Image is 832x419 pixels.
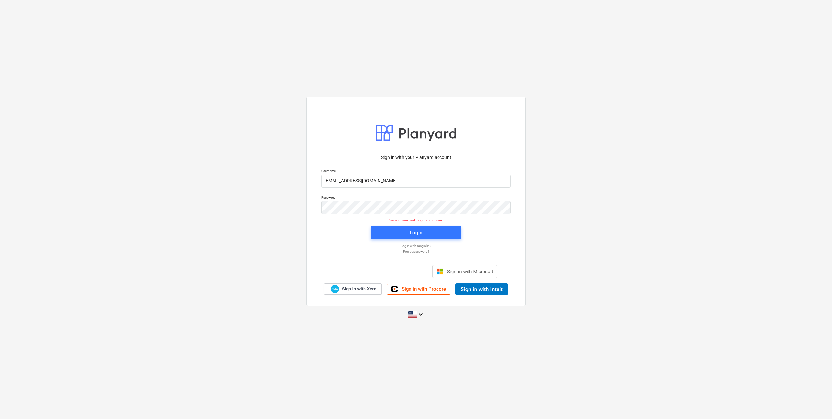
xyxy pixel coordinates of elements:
[387,284,450,295] a: Sign in with Procore
[321,154,511,161] p: Sign in with your Planyard account
[332,264,430,279] iframe: Prisijungimas naudojant „Google“ mygtuką
[437,268,443,275] img: Microsoft logo
[342,286,376,292] span: Sign in with Xero
[318,249,514,254] a: Forgot password?
[447,269,493,274] span: Sign in with Microsoft
[371,226,461,239] button: Login
[318,218,514,222] p: Session timed out. Login to continue.
[410,228,422,237] div: Login
[318,244,514,248] a: Log in with magic link
[321,195,511,201] p: Password
[324,283,382,295] a: Sign in with Xero
[321,175,511,188] input: Username
[417,310,424,318] i: keyboard_arrow_down
[402,286,446,292] span: Sign in with Procore
[321,169,511,174] p: Username
[331,285,339,293] img: Xero logo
